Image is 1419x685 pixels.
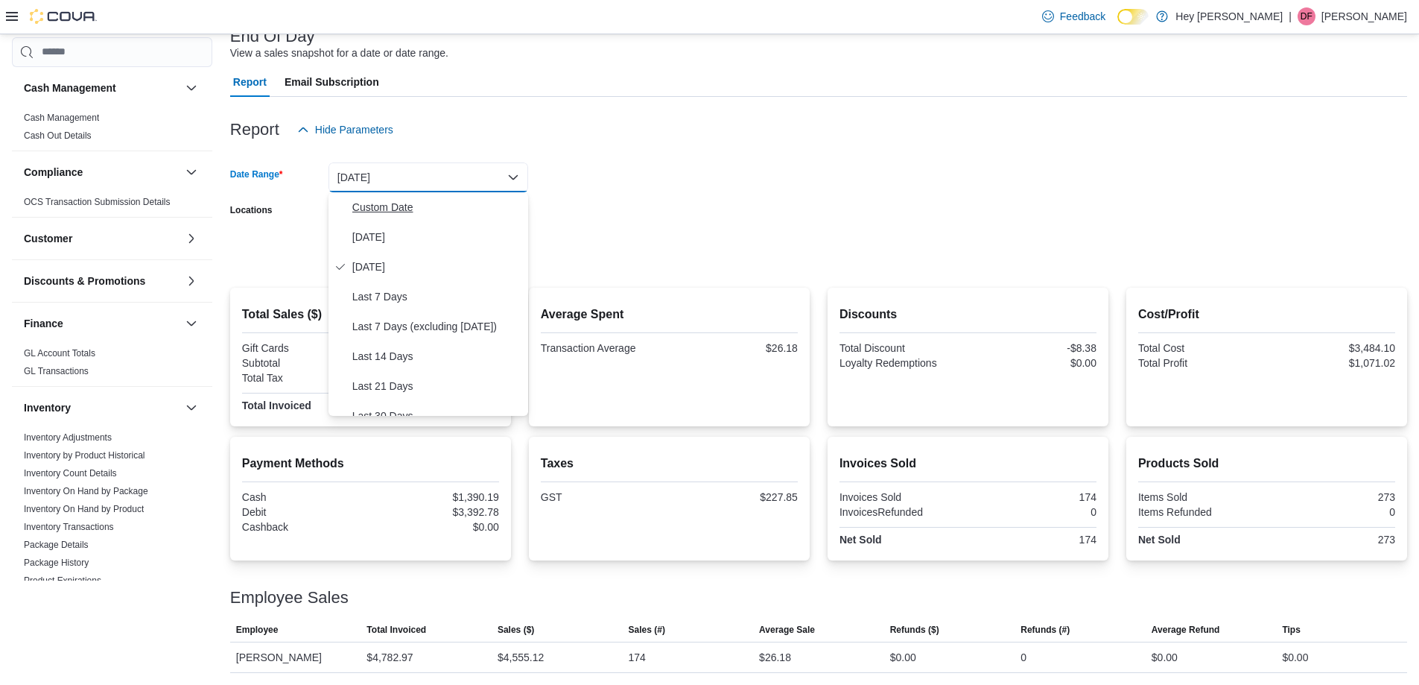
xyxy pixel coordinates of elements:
span: Inventory Adjustments [24,432,112,443]
div: Finance [12,344,212,386]
div: 0 [1269,506,1395,518]
span: Last 7 Days [352,288,522,306]
h2: Total Sales ($) [242,306,499,323]
div: Total Cost [1138,342,1264,354]
h2: Invoices Sold [839,455,1096,473]
div: Compliance [12,193,212,217]
button: Compliance [24,165,180,180]
h3: Report [230,121,279,139]
button: Discounts & Promotions [24,274,180,288]
div: Transaction Average [541,342,667,354]
span: Inventory by Product Historical [24,449,145,461]
a: GL Transactions [24,366,89,376]
div: 0 [1020,648,1026,666]
button: [DATE] [328,162,528,192]
div: Total Profit [1138,357,1264,369]
div: Inventory [12,429,212,649]
span: Inventory On Hand by Package [24,485,148,497]
span: Inventory On Hand by Product [24,503,144,515]
button: Discounts & Promotions [182,272,200,290]
a: Inventory Count Details [24,468,117,479]
button: Compliance [182,163,200,181]
div: Total Discount [839,342,965,354]
div: $0.00 [373,521,499,533]
div: $0.00 [1282,648,1308,666]
span: GL Account Totals [24,347,95,359]
span: GL Transactions [24,365,89,377]
div: Subtotal [242,357,368,369]
div: Total Tax [242,372,368,384]
h2: Cost/Profit [1138,306,1395,323]
p: Hey [PERSON_NAME] [1175,7,1283,25]
span: Feedback [1060,9,1105,24]
div: Items Sold [1138,491,1264,503]
div: $3,392.78 [373,506,499,518]
span: Inventory Transactions [24,521,114,533]
button: Finance [182,315,200,332]
div: Dawna Fuller [1298,7,1315,25]
div: $0.00 [890,648,916,666]
div: $1,390.19 [373,491,499,503]
div: Cash [242,491,368,503]
span: Cash Out Details [24,130,92,142]
h3: Inventory [24,400,71,415]
div: $227.85 [672,491,798,503]
a: GL Account Totals [24,348,95,359]
div: $0.00 [971,357,1096,369]
span: Custom Date [352,198,522,216]
div: 174 [971,534,1096,546]
h3: Customer [24,231,72,246]
span: Sales ($) [498,624,534,636]
span: Package History [24,557,89,569]
h3: Finance [24,316,63,331]
span: DF [1301,7,1312,25]
a: Inventory On Hand by Product [24,504,144,514]
a: Package Details [24,540,89,550]
span: Total Invoiced [366,624,426,636]
div: 273 [1269,491,1395,503]
strong: Net Sold [839,534,882,546]
span: Tips [1282,624,1300,636]
p: [PERSON_NAME] [1321,7,1407,25]
div: $4,555.12 [498,648,544,666]
div: View a sales snapshot for a date or date range. [230,45,448,61]
h3: Employee Sales [230,589,349,607]
span: Employee [236,624,279,636]
div: Items Refunded [1138,506,1264,518]
button: Inventory [182,399,200,417]
div: $26.18 [672,342,798,354]
p: | [1289,7,1292,25]
span: Email Subscription [285,67,379,97]
div: -$8.38 [971,342,1096,354]
a: Package History [24,558,89,568]
button: Cash Management [24,81,180,95]
div: 273 [1269,534,1395,546]
h2: Payment Methods [242,455,499,473]
button: Cash Management [182,79,200,97]
h2: Taxes [541,455,798,473]
a: Cash Management [24,113,99,123]
span: Average Refund [1152,624,1220,636]
div: Select listbox [328,192,528,416]
h3: Compliance [24,165,83,180]
div: $26.18 [759,648,791,666]
div: Invoices Sold [839,491,965,503]
span: Refunds (#) [1020,624,1070,636]
button: Customer [24,231,180,246]
a: Inventory Adjustments [24,432,112,443]
div: Debit [242,506,368,518]
span: [DATE] [352,258,522,276]
span: Last 21 Days [352,377,522,395]
h2: Discounts [839,306,1096,323]
a: Inventory Transactions [24,522,114,532]
span: Last 7 Days (excluding [DATE]) [352,318,522,335]
div: $3,484.10 [1269,342,1395,354]
label: Date Range [230,168,283,180]
button: Inventory [24,400,180,415]
div: 174 [629,648,646,666]
h3: Cash Management [24,81,116,95]
h3: End Of Day [230,28,315,45]
div: 174 [971,491,1096,503]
